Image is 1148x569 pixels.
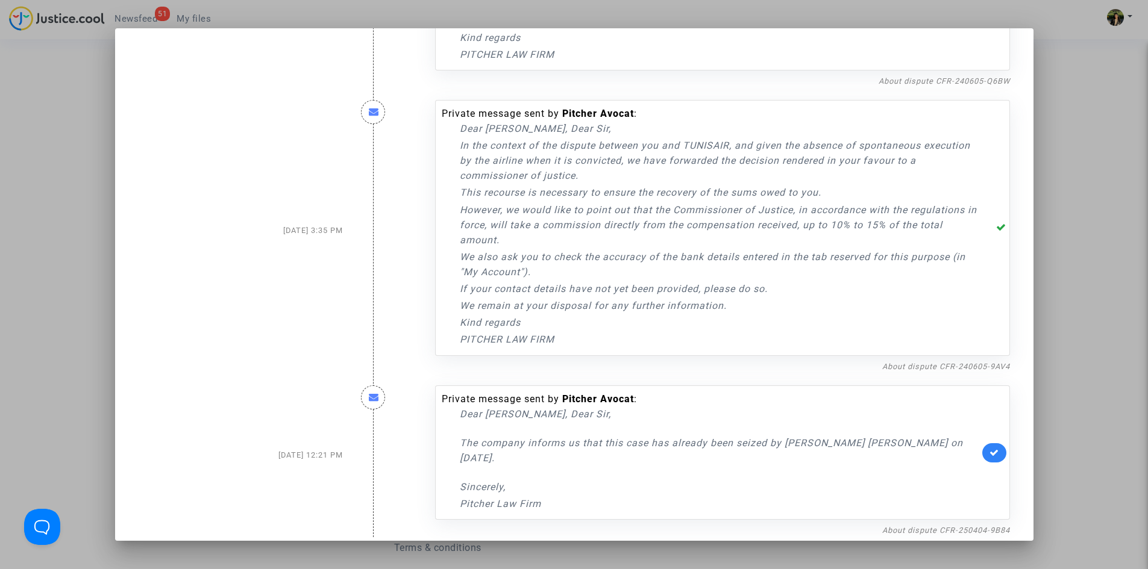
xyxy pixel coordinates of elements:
[460,185,979,200] p: This recourse is necessary to ensure the recovery of the sums owed to you.
[442,107,979,347] div: Private message sent by :
[460,202,979,247] p: However, we would like to point out that the Commissioner of Justice, in accordance with the regu...
[882,362,1010,371] a: About dispute CFR-240605-9AV4
[460,479,979,494] p: Sincerely,
[460,406,979,421] p: Dear [PERSON_NAME], Dear Sir,
[460,138,979,183] p: In the context of the dispute between you and TUNISAIR, and given the absence of spontaneous exec...
[24,509,60,545] iframe: Help Scout Beacon - Open
[879,76,1010,86] a: About dispute CFR-240605-Q6BW
[460,332,979,347] p: PITCHER LAW FIRM
[130,373,352,538] div: [DATE] 12:21 PM
[882,526,1010,535] a: About dispute CFR-250404-9B84
[460,47,979,62] p: PITCHER LAW FIRM
[460,30,979,45] p: Kind regards
[130,88,352,373] div: [DATE] 3:35 PM
[442,392,979,512] div: Private message sent by :
[460,281,979,296] p: If your contact details have not yet been provided, please do so.
[460,496,979,511] p: Pitcher Law Firm
[562,393,634,405] b: Pitcher Avocat
[460,315,979,330] p: Kind regards
[460,298,979,313] p: We remain at your disposal for any further information.
[460,249,979,279] p: We also ask you to check the accuracy of the bank details entered in the tab reserved for this pu...
[460,121,979,136] p: Dear [PERSON_NAME], Dear Sir,
[460,435,979,465] p: The company informs us that this case has already been seized by [PERSON_NAME] [PERSON_NAME] on [...
[562,108,634,119] b: Pitcher Avocat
